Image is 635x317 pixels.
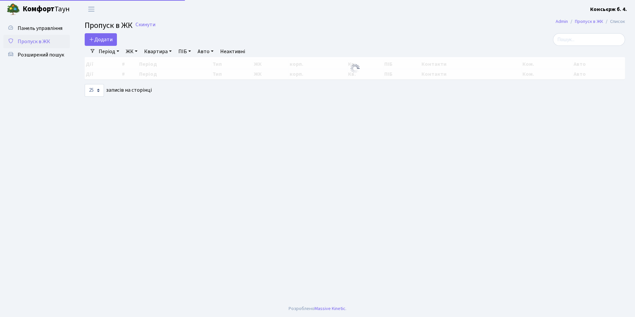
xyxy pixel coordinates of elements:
[83,4,100,15] button: Переключити навігацію
[176,46,194,57] a: ПІБ
[350,63,360,74] img: Обробка...
[556,18,568,25] a: Admin
[136,22,155,28] a: Скинути
[603,18,625,25] li: Список
[23,4,54,14] b: Комфорт
[289,305,346,312] div: Розроблено .
[590,6,627,13] b: Консьєрж б. 4.
[89,36,113,43] span: Додати
[3,48,70,61] a: Розширений пошук
[18,25,62,32] span: Панель управління
[3,35,70,48] a: Пропуск в ЖК
[18,38,50,45] span: Пропуск в ЖК
[195,46,216,57] a: Авто
[553,33,625,46] input: Пошук...
[218,46,248,57] a: Неактивні
[23,4,70,15] span: Таун
[575,18,603,25] a: Пропуск в ЖК
[85,33,117,46] a: Додати
[590,5,627,13] a: Консьєрж б. 4.
[7,3,20,16] img: logo.png
[123,46,140,57] a: ЖК
[85,84,152,97] label: записів на сторінці
[141,46,174,57] a: Квартира
[546,15,635,29] nav: breadcrumb
[96,46,122,57] a: Період
[315,305,345,312] a: Massive Kinetic
[85,84,104,97] select: записів на сторінці
[85,20,133,31] span: Пропуск в ЖК
[3,22,70,35] a: Панель управління
[18,51,64,58] span: Розширений пошук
